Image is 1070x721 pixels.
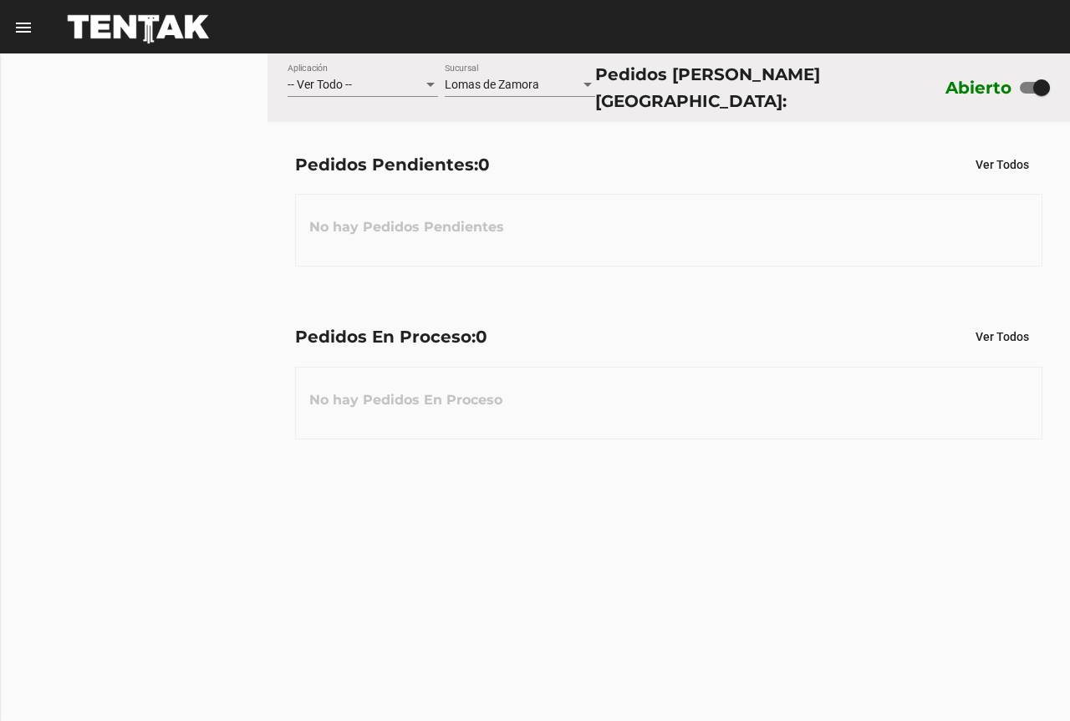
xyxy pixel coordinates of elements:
[445,78,539,91] span: Lomas de Zamora
[296,202,517,252] h3: No hay Pedidos Pendientes
[1000,654,1053,704] iframe: chat widget
[976,330,1029,343] span: Ver Todos
[962,150,1042,180] button: Ver Todos
[962,322,1042,352] button: Ver Todos
[595,61,938,114] div: Pedidos [PERSON_NAME][GEOGRAPHIC_DATA]:
[945,74,1012,101] label: Abierto
[13,18,33,38] mat-icon: menu
[288,78,352,91] span: -- Ver Todo --
[976,158,1029,171] span: Ver Todos
[295,151,490,178] div: Pedidos Pendientes:
[476,327,487,347] span: 0
[296,375,516,425] h3: No hay Pedidos En Proceso
[478,155,490,175] span: 0
[295,323,487,350] div: Pedidos En Proceso:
